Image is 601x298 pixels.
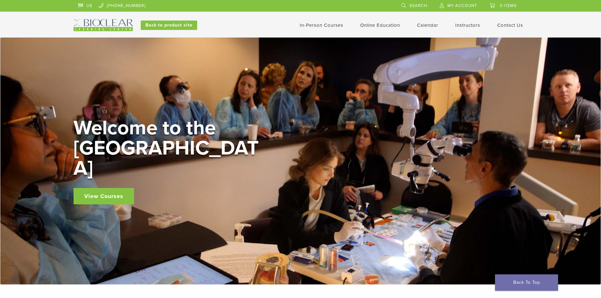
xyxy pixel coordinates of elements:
[500,3,517,8] span: 0 items
[300,22,343,28] a: In-Person Courses
[74,19,133,31] img: Bioclear
[417,22,438,28] a: Calendar
[410,3,427,8] span: Search
[447,3,477,8] span: My Account
[455,22,480,28] a: Instructors
[74,188,134,204] a: View Courses
[497,22,523,28] a: Contact Us
[141,20,197,30] a: Back to product site
[360,22,400,28] a: Online Education
[74,118,263,178] h2: Welcome to the [GEOGRAPHIC_DATA]
[495,274,558,291] a: Back To Top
